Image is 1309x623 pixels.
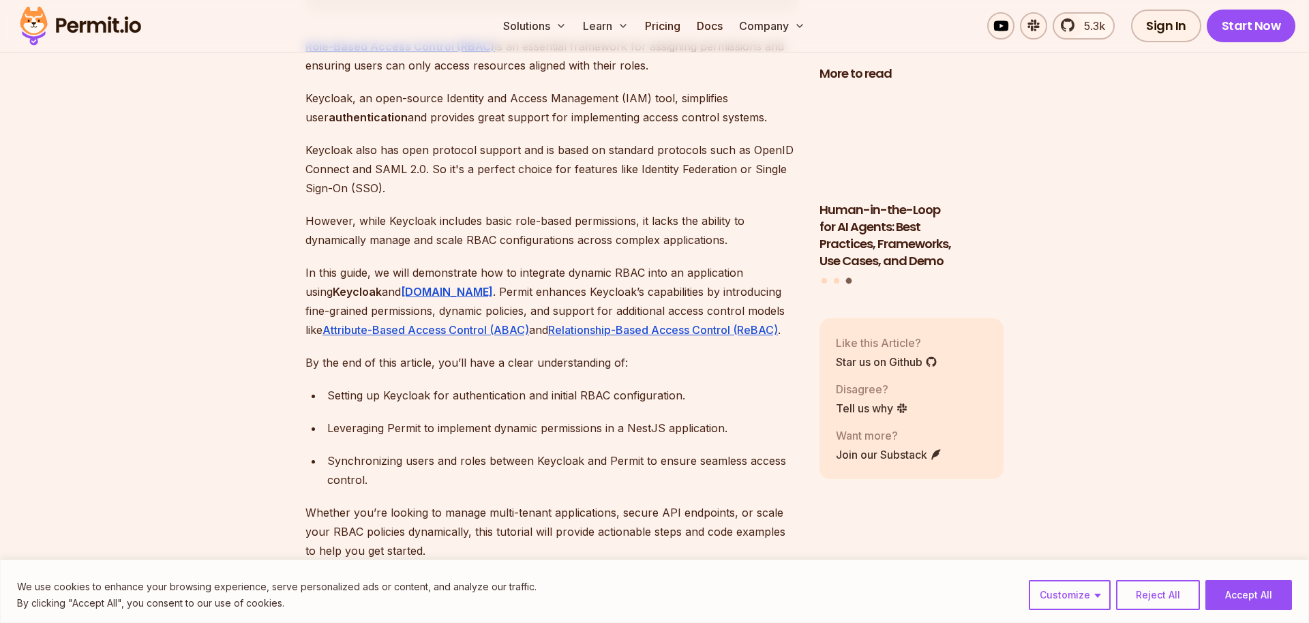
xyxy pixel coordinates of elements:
a: Human-in-the-Loop for AI Agents: Best Practices, Frameworks, Use Cases, and DemoHuman-in-the-Loop... [819,91,1004,270]
p: Want more? [836,427,942,444]
p: In this guide, we will demonstrate how to integrate dynamic RBAC into an application using and . ... [305,263,798,339]
p: However, while Keycloak includes basic role-based permissions, it lacks the ability to dynamicall... [305,211,798,249]
a: Sign In [1131,10,1201,42]
a: Docs [691,12,728,40]
strong: Keycloak [333,285,382,299]
div: Leveraging Permit to implement dynamic permissions in a NestJS application. [327,419,798,438]
p: Whether you’re looking to manage multi-tenant applications, secure API endpoints, or scale your R... [305,503,798,560]
div: Posts [819,91,1004,286]
p: Keycloak also has open protocol support and is based on standard protocols such as OpenID Connect... [305,140,798,198]
h2: More to read [819,65,1004,82]
a: Join our Substack [836,446,942,463]
li: 3 of 3 [819,91,1004,270]
h3: Human-in-the-Loop for AI Agents: Best Practices, Frameworks, Use Cases, and Demo [819,202,1004,269]
p: By the end of this article, you’ll have a clear understanding of: [305,353,798,372]
a: 5.3k [1053,12,1115,40]
p: Disagree? [836,381,908,397]
div: Synchronizing users and roles between Keycloak and Permit to ensure seamless access control. [327,451,798,489]
button: Solutions [498,12,572,40]
a: [DOMAIN_NAME] [401,285,493,299]
a: Attribute-Based Access Control (ABAC) [322,323,529,337]
div: Setting up Keycloak for authentication and initial RBAC configuration. [327,386,798,405]
button: Go to slide 1 [822,278,827,284]
button: Learn [577,12,634,40]
button: Customize [1029,580,1111,610]
p: Keycloak, an open-source Identity and Access Management (IAM) tool, simplifies user and provides ... [305,89,798,127]
p: We use cookies to enhance your browsing experience, serve personalized ads or content, and analyz... [17,579,537,595]
a: Star us on Github [836,354,937,370]
a: Start Now [1207,10,1296,42]
button: Reject All [1116,580,1200,610]
button: Accept All [1205,580,1292,610]
p: is an essential framework for assigning permissions and ensuring users can only access resources ... [305,37,798,75]
a: Role-Based Access Control (RBAC) [305,40,495,53]
img: Permit logo [14,3,147,49]
a: Pricing [640,12,686,40]
img: Human-in-the-Loop for AI Agents: Best Practices, Frameworks, Use Cases, and Demo [819,91,1004,194]
a: Relationship-Based Access Control (ReBAC) [548,323,778,337]
p: Like this Article? [836,335,937,351]
span: 5.3k [1076,18,1105,34]
strong: authentication [329,110,408,124]
button: Go to slide 2 [834,278,839,284]
p: By clicking "Accept All", you consent to our use of cookies. [17,595,537,611]
button: Company [734,12,811,40]
button: Go to slide 3 [845,278,852,284]
a: Tell us why [836,400,908,416]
